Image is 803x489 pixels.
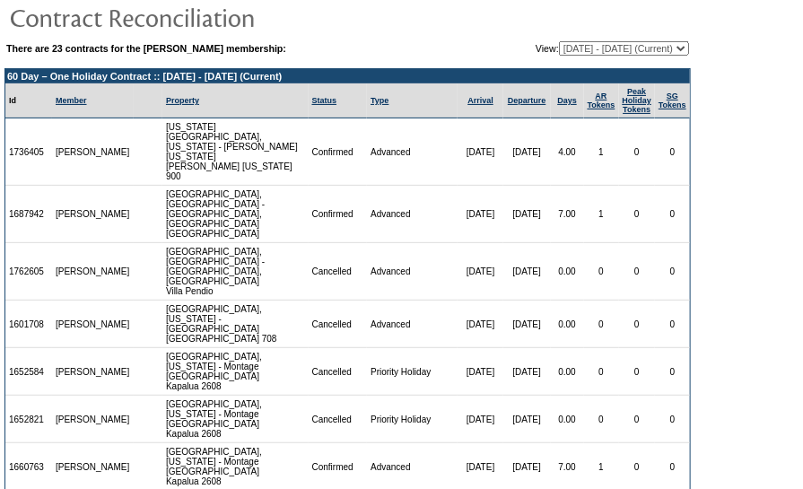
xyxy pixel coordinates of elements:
[367,348,458,396] td: Priority Holiday
[56,96,87,105] a: Member
[551,118,584,186] td: 4.00
[52,348,134,396] td: [PERSON_NAME]
[309,396,368,443] td: Cancelled
[52,243,134,301] td: [PERSON_NAME]
[551,301,584,348] td: 0.00
[162,301,309,348] td: [GEOGRAPHIC_DATA], [US_STATE] - [GEOGRAPHIC_DATA] [GEOGRAPHIC_DATA] 708
[162,396,309,443] td: [GEOGRAPHIC_DATA], [US_STATE] - Montage [GEOGRAPHIC_DATA] Kapalua 2608
[458,301,502,348] td: [DATE]
[619,243,656,301] td: 0
[584,348,619,396] td: 0
[5,301,52,348] td: 1601708
[458,118,502,186] td: [DATE]
[503,348,551,396] td: [DATE]
[5,348,52,396] td: 1652584
[5,69,690,83] td: 60 Day – One Holiday Contract :: [DATE] - [DATE] (Current)
[5,396,52,443] td: 1652821
[588,92,615,109] a: ARTokens
[52,396,134,443] td: [PERSON_NAME]
[367,301,458,348] td: Advanced
[551,186,584,243] td: 7.00
[623,87,652,114] a: Peak HolidayTokens
[162,348,309,396] td: [GEOGRAPHIC_DATA], [US_STATE] - Montage [GEOGRAPHIC_DATA] Kapalua 2608
[508,96,546,105] a: Departure
[655,243,690,301] td: 0
[52,118,134,186] td: [PERSON_NAME]
[458,396,502,443] td: [DATE]
[162,118,309,186] td: [US_STATE][GEOGRAPHIC_DATA], [US_STATE] - [PERSON_NAME] [US_STATE] [PERSON_NAME] [US_STATE] 900
[309,301,368,348] td: Cancelled
[619,348,656,396] td: 0
[367,186,458,243] td: Advanced
[458,348,502,396] td: [DATE]
[619,186,656,243] td: 0
[584,186,619,243] td: 1
[309,243,368,301] td: Cancelled
[52,186,134,243] td: [PERSON_NAME]
[371,96,388,105] a: Type
[557,96,577,105] a: Days
[458,186,502,243] td: [DATE]
[584,301,619,348] td: 0
[503,186,551,243] td: [DATE]
[309,186,368,243] td: Confirmed
[367,396,458,443] td: Priority Holiday
[166,96,199,105] a: Property
[655,348,690,396] td: 0
[309,118,368,186] td: Confirmed
[655,396,690,443] td: 0
[619,118,656,186] td: 0
[458,243,502,301] td: [DATE]
[448,41,689,56] td: View:
[659,92,686,109] a: SGTokens
[5,83,52,118] td: Id
[655,301,690,348] td: 0
[367,243,458,301] td: Advanced
[467,96,493,105] a: Arrival
[312,96,337,105] a: Status
[619,396,656,443] td: 0
[551,243,584,301] td: 0.00
[551,396,584,443] td: 0.00
[655,186,690,243] td: 0
[503,118,551,186] td: [DATE]
[162,186,309,243] td: [GEOGRAPHIC_DATA], [GEOGRAPHIC_DATA] - [GEOGRAPHIC_DATA], [GEOGRAPHIC_DATA] [GEOGRAPHIC_DATA]
[309,348,368,396] td: Cancelled
[551,348,584,396] td: 0.00
[162,243,309,301] td: [GEOGRAPHIC_DATA], [GEOGRAPHIC_DATA] - [GEOGRAPHIC_DATA], [GEOGRAPHIC_DATA] Villa Pendio
[503,243,551,301] td: [DATE]
[367,118,458,186] td: Advanced
[655,118,690,186] td: 0
[584,118,619,186] td: 1
[5,186,52,243] td: 1687942
[52,301,134,348] td: [PERSON_NAME]
[503,301,551,348] td: [DATE]
[6,43,286,54] b: There are 23 contracts for the [PERSON_NAME] membership:
[5,118,52,186] td: 1736405
[584,243,619,301] td: 0
[503,396,551,443] td: [DATE]
[5,243,52,301] td: 1762605
[584,396,619,443] td: 0
[619,301,656,348] td: 0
